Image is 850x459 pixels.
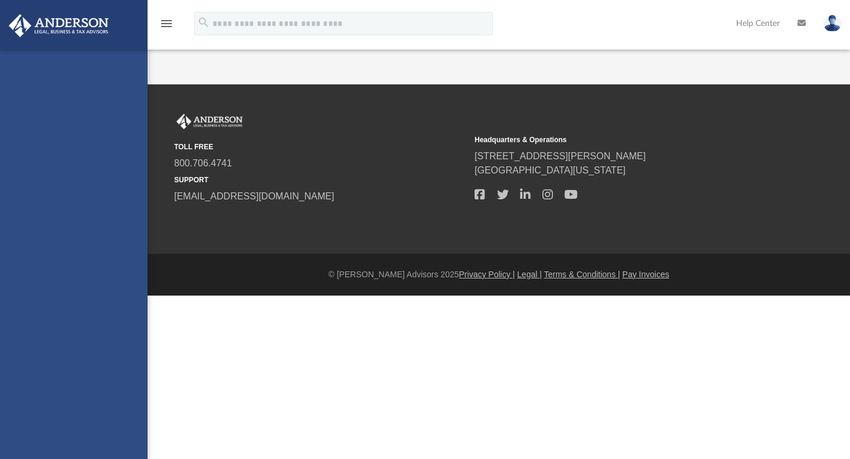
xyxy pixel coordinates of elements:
[174,142,466,152] small: TOLL FREE
[159,17,174,31] i: menu
[197,16,210,29] i: search
[475,165,626,175] a: [GEOGRAPHIC_DATA][US_STATE]
[475,135,767,145] small: Headquarters & Operations
[174,158,232,168] a: 800.706.4741
[159,22,174,31] a: menu
[475,151,646,161] a: [STREET_ADDRESS][PERSON_NAME]
[459,270,515,279] a: Privacy Policy |
[174,114,245,129] img: Anderson Advisors Platinum Portal
[544,270,620,279] a: Terms & Conditions |
[174,175,466,185] small: SUPPORT
[5,14,112,37] img: Anderson Advisors Platinum Portal
[517,270,542,279] a: Legal |
[823,15,841,32] img: User Pic
[622,270,669,279] a: Pay Invoices
[174,191,334,201] a: [EMAIL_ADDRESS][DOMAIN_NAME]
[148,268,850,281] div: © [PERSON_NAME] Advisors 2025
